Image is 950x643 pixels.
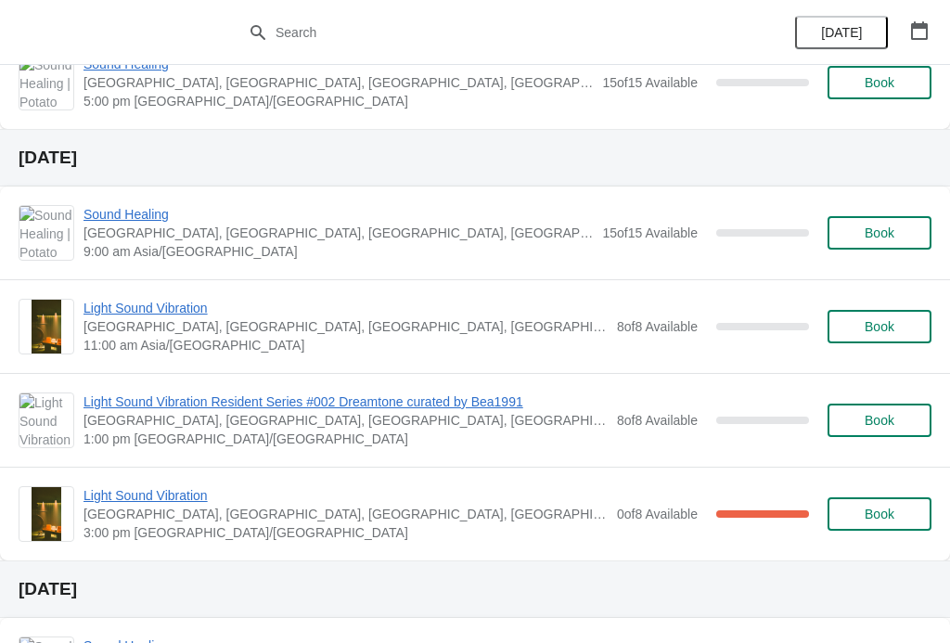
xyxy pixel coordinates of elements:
button: Book [828,497,931,531]
span: [DATE] [821,25,862,40]
span: [GEOGRAPHIC_DATA], [GEOGRAPHIC_DATA], [GEOGRAPHIC_DATA], [GEOGRAPHIC_DATA], [GEOGRAPHIC_DATA] [83,224,593,242]
span: Sound Healing [83,205,593,224]
span: 8 of 8 Available [617,319,698,334]
span: 15 of 15 Available [602,225,698,240]
span: [GEOGRAPHIC_DATA], [GEOGRAPHIC_DATA], [GEOGRAPHIC_DATA], [GEOGRAPHIC_DATA], [GEOGRAPHIC_DATA] [83,505,608,523]
span: 3:00 pm [GEOGRAPHIC_DATA]/[GEOGRAPHIC_DATA] [83,523,608,542]
img: Light Sound Vibration | Potato Head Suites & Studios, Jalan Petitenget, Seminyak, Badung Regency,... [32,300,62,354]
span: Light Sound Vibration [83,299,608,317]
span: Book [865,413,894,428]
span: 1:00 pm [GEOGRAPHIC_DATA]/[GEOGRAPHIC_DATA] [83,430,608,448]
button: [DATE] [795,16,888,49]
span: 8 of 8 Available [617,413,698,428]
h2: [DATE] [19,148,931,167]
span: Book [865,225,894,240]
input: Search [275,16,712,49]
span: 0 of 8 Available [617,507,698,521]
button: Book [828,404,931,437]
span: Light Sound Vibration [83,486,608,505]
span: 5:00 pm [GEOGRAPHIC_DATA]/[GEOGRAPHIC_DATA] [83,92,593,110]
span: [GEOGRAPHIC_DATA], [GEOGRAPHIC_DATA], [GEOGRAPHIC_DATA], [GEOGRAPHIC_DATA], [GEOGRAPHIC_DATA] [83,317,608,336]
img: Sound Healing | Potato Head Suites & Studios, Jalan Petitenget, Seminyak, Badung Regency, Bali, I... [19,56,73,109]
span: 11:00 am Asia/[GEOGRAPHIC_DATA] [83,336,608,354]
span: 9:00 am Asia/[GEOGRAPHIC_DATA] [83,242,593,261]
button: Book [828,216,931,250]
span: Light Sound Vibration Resident Series #002 Dreamtone curated by Bea1991 [83,392,608,411]
span: [GEOGRAPHIC_DATA], [GEOGRAPHIC_DATA], [GEOGRAPHIC_DATA], [GEOGRAPHIC_DATA], [GEOGRAPHIC_DATA] [83,73,593,92]
h2: [DATE] [19,580,931,598]
span: [GEOGRAPHIC_DATA], [GEOGRAPHIC_DATA], [GEOGRAPHIC_DATA], [GEOGRAPHIC_DATA], [GEOGRAPHIC_DATA] [83,411,608,430]
span: Book [865,319,894,334]
button: Book [828,66,931,99]
span: 15 of 15 Available [602,75,698,90]
span: Book [865,75,894,90]
img: Light Sound Vibration | Potato Head Suites & Studios, Jalan Petitenget, Seminyak, Badung Regency,... [32,487,62,541]
span: Book [865,507,894,521]
img: Light Sound Vibration Resident Series #002 Dreamtone curated by Bea1991 | Potato Head Suites & St... [19,393,73,447]
img: Sound Healing | Potato Head Suites & Studios, Jalan Petitenget, Seminyak, Badung Regency, Bali, I... [19,206,73,260]
button: Book [828,310,931,343]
